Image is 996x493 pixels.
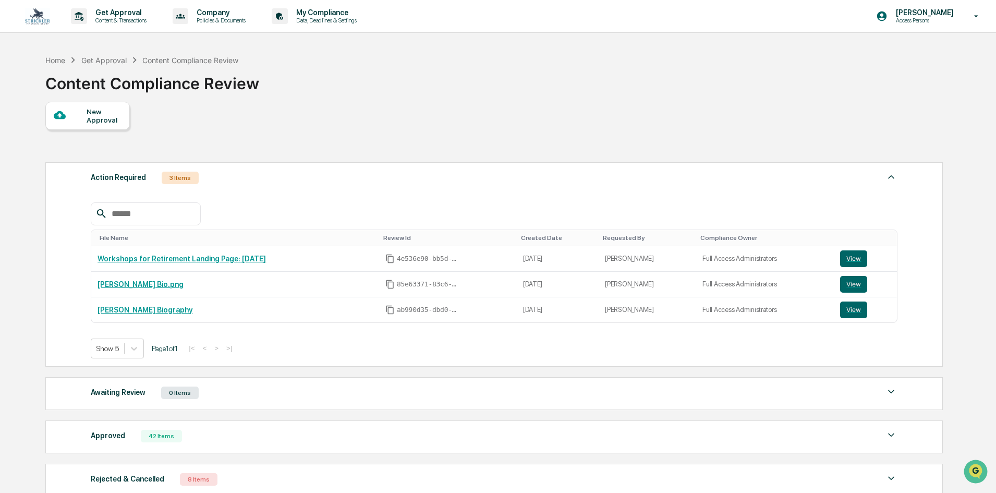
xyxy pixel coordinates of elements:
[885,429,897,441] img: caret
[6,147,70,166] a: 🔎Data Lookup
[885,472,897,485] img: caret
[76,133,84,141] div: 🗄️
[152,344,178,353] span: Page 1 of 1
[199,344,210,353] button: <
[700,234,830,242] div: Toggle SortBy
[91,386,145,399] div: Awaiting Review
[696,272,834,297] td: Full Access Administrators
[517,272,599,297] td: [DATE]
[696,297,834,322] td: Full Access Administrators
[87,17,152,24] p: Content & Transactions
[141,430,182,442] div: 42 Items
[91,171,146,184] div: Action Required
[10,133,19,141] div: 🖐️
[91,429,125,442] div: Approved
[517,297,599,322] td: [DATE]
[74,176,126,185] a: Powered byPylon
[842,234,893,242] div: Toggle SortBy
[10,22,190,39] p: How can we help?
[45,66,259,93] div: Content Compliance Review
[21,131,67,142] span: Preclearance
[603,234,692,242] div: Toggle SortBy
[385,305,395,315] span: Copy Id
[87,107,122,124] div: New Approval
[10,152,19,161] div: 🔎
[397,306,459,314] span: ab990d35-dbd0-4899-8783-2fa5b8b170ae
[98,306,192,314] a: [PERSON_NAME] Biography
[142,56,238,65] div: Content Compliance Review
[45,56,65,65] div: Home
[840,302,891,318] a: View
[599,272,696,297] td: [PERSON_NAME]
[21,151,66,162] span: Data Lookup
[10,80,29,99] img: 1746055101610-c473b297-6a78-478c-a979-82029cc54cd1
[517,246,599,272] td: [DATE]
[87,8,152,17] p: Get Approval
[288,17,362,24] p: Data, Deadlines & Settings
[599,297,696,322] td: [PERSON_NAME]
[86,131,129,142] span: Attestations
[180,473,217,486] div: 8 Items
[223,344,235,353] button: >|
[188,8,251,17] p: Company
[840,302,867,318] button: View
[385,280,395,289] span: Copy Id
[211,344,222,353] button: >
[98,255,266,263] a: Workshops for Retirement Landing Page: [DATE]
[104,177,126,185] span: Pylon
[885,386,897,398] img: caret
[383,234,513,242] div: Toggle SortBy
[35,90,132,99] div: We're available if you need us!
[6,127,71,146] a: 🖐️Preclearance
[963,459,991,487] iframe: Open customer support
[35,80,171,90] div: Start new chat
[71,127,133,146] a: 🗄️Attestations
[840,250,867,267] button: View
[25,8,50,25] img: logo
[186,344,198,353] button: |<
[162,172,199,184] div: 3 Items
[100,234,375,242] div: Toggle SortBy
[599,246,696,272] td: [PERSON_NAME]
[840,276,867,293] button: View
[98,280,184,288] a: [PERSON_NAME] Bio.png
[177,83,190,95] button: Start new chat
[696,246,834,272] td: Full Access Administrators
[888,17,959,24] p: Access Persons
[288,8,362,17] p: My Compliance
[81,56,127,65] div: Get Approval
[840,276,891,293] a: View
[91,472,164,486] div: Rejected & Cancelled
[161,387,199,399] div: 0 Items
[521,234,594,242] div: Toggle SortBy
[397,280,459,288] span: 85e63371-83c6-493e-b577-d24574219749
[888,8,959,17] p: [PERSON_NAME]
[885,171,897,183] img: caret
[840,250,891,267] a: View
[188,17,251,24] p: Policies & Documents
[397,255,459,263] span: 4e536e90-bb5d-4f80-ac58-ab76883e4e54
[385,254,395,263] span: Copy Id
